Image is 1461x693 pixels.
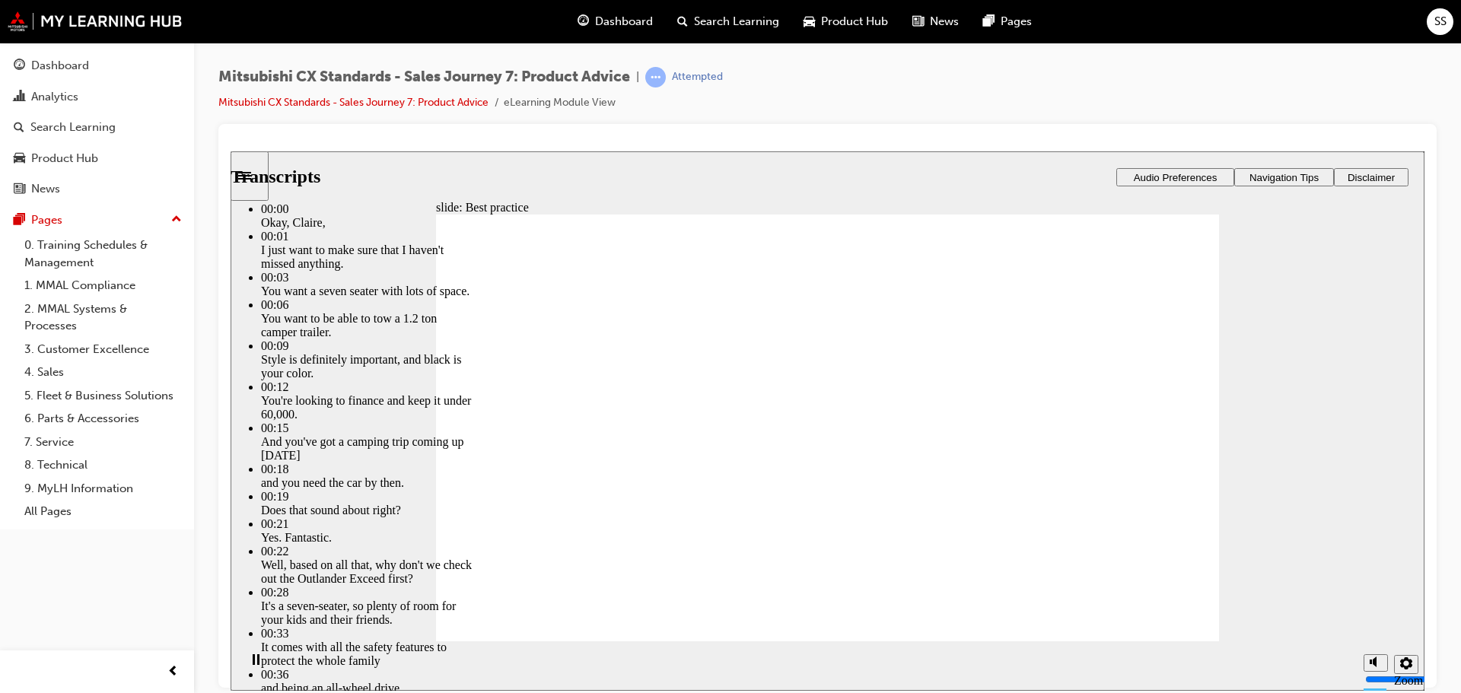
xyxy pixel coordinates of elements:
[218,68,630,86] span: Mitsubishi CX Standards - Sales Journey 7: Product Advice
[30,489,243,517] div: It comes with all the safety features to protect the whole family
[14,152,25,166] span: car-icon
[14,59,25,73] span: guage-icon
[6,52,188,80] a: Dashboard
[171,210,182,230] span: up-icon
[31,150,98,167] div: Product Hub
[1427,8,1453,35] button: SS
[18,453,188,477] a: 8. Technical
[6,175,188,203] a: News
[6,206,188,234] button: Pages
[6,145,188,173] a: Product Hub
[30,517,243,530] div: 00:36
[677,12,688,31] span: search-icon
[18,361,188,384] a: 4. Sales
[821,13,888,30] span: Product Hub
[31,211,62,229] div: Pages
[14,183,25,196] span: news-icon
[30,530,243,544] div: and being an all-wheel drive.
[18,338,188,361] a: 3. Customer Excellence
[912,12,924,31] span: news-icon
[636,68,639,86] span: |
[167,663,179,682] span: prev-icon
[504,94,616,112] li: eLearning Module View
[804,12,815,31] span: car-icon
[18,407,188,431] a: 6. Parts & Accessories
[791,6,900,37] a: car-iconProduct Hub
[18,384,188,408] a: 5. Fleet & Business Solutions
[930,13,959,30] span: News
[31,57,89,75] div: Dashboard
[6,113,188,141] a: Search Learning
[31,88,78,106] div: Analytics
[14,121,24,135] span: search-icon
[672,70,723,84] div: Attempted
[18,431,188,454] a: 7. Service
[18,477,188,501] a: 9. MyLH Information
[595,13,653,30] span: Dashboard
[665,6,791,37] a: search-iconSearch Learning
[578,12,589,31] span: guage-icon
[18,297,188,338] a: 2. MMAL Systems & Processes
[18,234,188,274] a: 0. Training Schedules & Management
[218,96,489,109] a: Mitsubishi CX Standards - Sales Journey 7: Product Advice
[1434,13,1447,30] span: SS
[18,274,188,297] a: 1. MMAL Compliance
[14,91,25,104] span: chart-icon
[6,49,188,206] button: DashboardAnalyticsSearch LearningProduct HubNews
[18,500,188,523] a: All Pages
[8,11,183,31] img: mmal
[694,13,779,30] span: Search Learning
[6,83,188,111] a: Analytics
[900,6,971,37] a: news-iconNews
[31,180,60,198] div: News
[645,67,666,87] span: learningRecordVerb_ATTEMPT-icon
[983,12,995,31] span: pages-icon
[971,6,1044,37] a: pages-iconPages
[30,119,116,136] div: Search Learning
[565,6,665,37] a: guage-iconDashboard
[14,214,25,227] span: pages-icon
[1001,13,1032,30] span: Pages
